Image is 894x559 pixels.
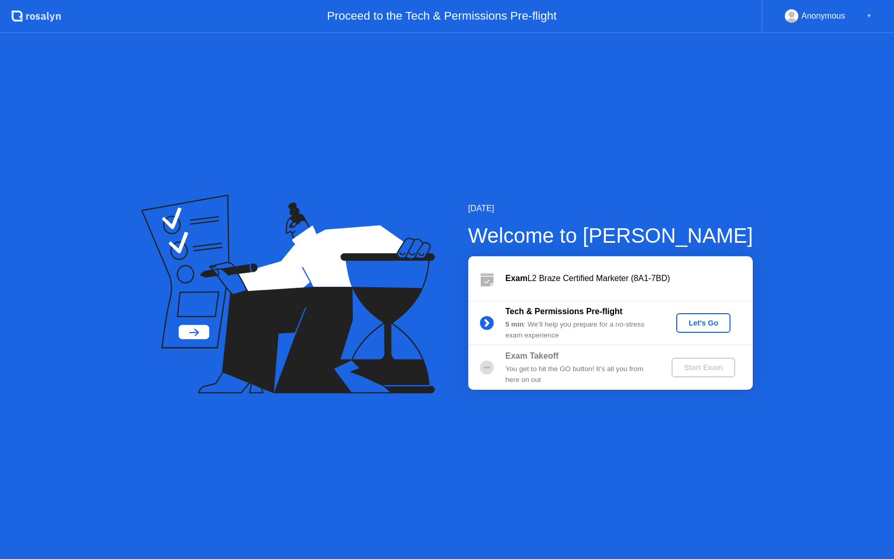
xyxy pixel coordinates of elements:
[676,313,731,333] button: Let's Go
[505,364,654,385] div: You get to hit the GO button! It’s all you from here on out
[867,9,872,23] div: ▼
[680,319,726,327] div: Let's Go
[505,272,753,285] div: L2 Braze Certified Marketer (8A1-7BD)
[505,274,528,283] b: Exam
[505,319,654,341] div: : We’ll help you prepare for a no-stress exam experience
[468,202,753,215] div: [DATE]
[468,220,753,251] div: Welcome to [PERSON_NAME]
[505,351,559,360] b: Exam Takeoff
[672,358,735,377] button: Start Exam
[505,320,524,328] b: 5 min
[676,363,731,372] div: Start Exam
[505,307,622,316] b: Tech & Permissions Pre-flight
[801,9,845,23] div: Anonymous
